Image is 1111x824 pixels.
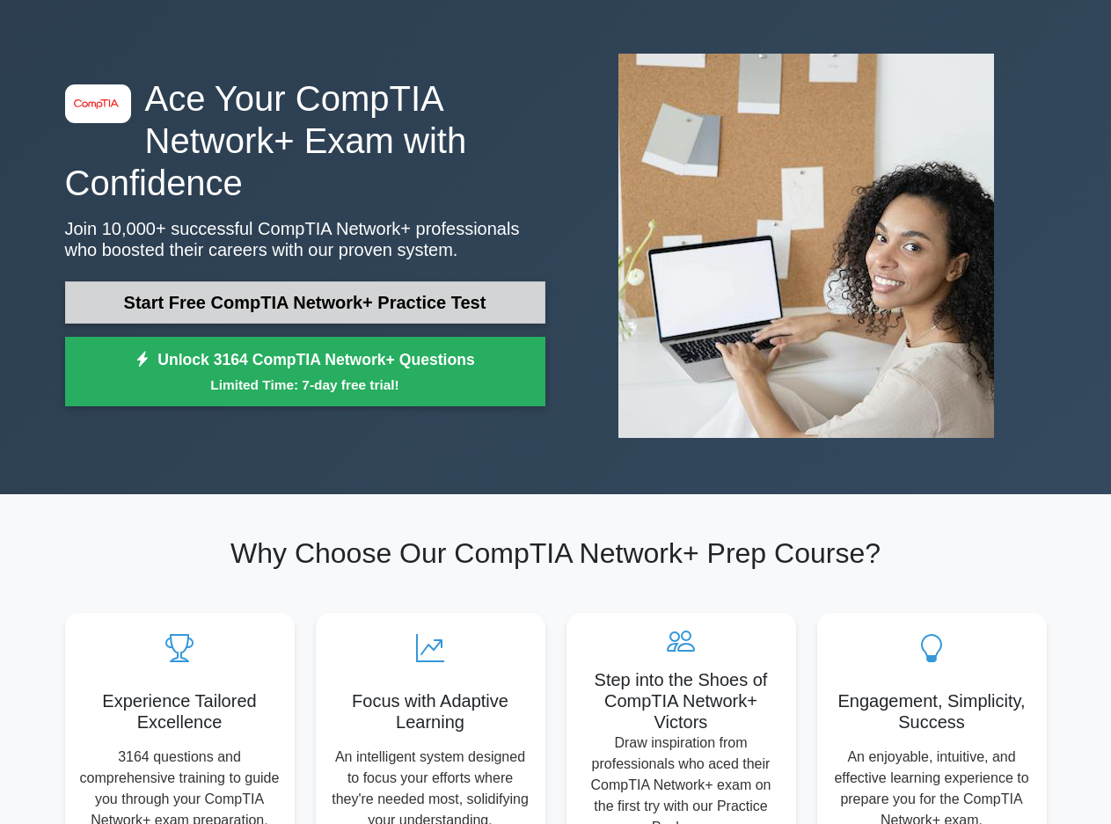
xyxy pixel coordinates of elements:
h2: Why Choose Our CompTIA Network+ Prep Course? [65,536,1047,570]
h5: Step into the Shoes of CompTIA Network+ Victors [581,669,782,733]
a: Start Free CompTIA Network+ Practice Test [65,281,545,324]
h5: Focus with Adaptive Learning [330,690,531,733]
h5: Engagement, Simplicity, Success [831,690,1033,733]
h5: Experience Tailored Excellence [79,690,281,733]
small: Limited Time: 7-day free trial! [87,375,523,395]
h1: Ace Your CompTIA Network+ Exam with Confidence [65,77,545,204]
p: Join 10,000+ successful CompTIA Network+ professionals who boosted their careers with our proven ... [65,218,545,260]
a: Unlock 3164 CompTIA Network+ QuestionsLimited Time: 7-day free trial! [65,337,545,407]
